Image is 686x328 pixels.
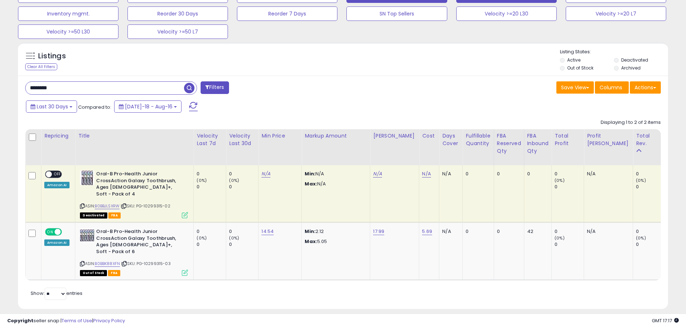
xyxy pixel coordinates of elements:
[80,212,107,219] span: All listings that are unavailable for purchase on Amazon for any reason other than out-of-stock
[422,228,432,235] a: 5.69
[527,228,546,235] div: 42
[237,6,337,21] button: Reorder 7 Days
[305,181,364,187] p: N/A
[52,171,63,178] span: OFF
[229,184,258,190] div: 0
[80,228,94,243] img: 618wMd+9auL._SL40_.jpg
[373,228,384,235] a: 17.99
[38,51,66,61] h5: Listings
[305,238,364,245] p: 5.05
[78,104,111,111] span: Compared to:
[25,63,57,70] div: Clear All Filters
[96,171,184,199] b: Oral-B Pro-Health Junior CrossAction Galaxy Toothbrush, Ages [DEMOGRAPHIC_DATA]+, Soft - Pack of 4
[80,171,94,185] img: 61brz2J5lqL._SL40_.jpg
[305,228,364,235] p: 2.12
[62,317,92,324] a: Terms of Use
[80,171,188,217] div: ASIN:
[305,238,317,245] strong: Max:
[555,228,584,235] div: 0
[114,100,181,113] button: [DATE]-18 - Aug-16
[527,132,549,155] div: FBA inbound Qty
[600,84,622,91] span: Columns
[108,270,120,276] span: FBA
[560,49,668,55] p: Listing States:
[61,229,72,235] span: OFF
[305,180,317,187] strong: Max:
[587,228,627,235] div: N/A
[422,170,431,178] a: N/A
[197,178,207,183] small: (0%)
[630,81,661,94] button: Actions
[18,6,118,21] button: Inventory mgmt.
[78,132,190,140] div: Title
[44,132,72,140] div: Repricing
[373,170,382,178] a: N/A
[95,203,120,209] a: B0BBJLSXRW
[95,261,120,267] a: B0BBK88XFN
[442,228,457,235] div: N/A
[229,228,258,235] div: 0
[422,132,436,140] div: Cost
[127,6,228,21] button: Reorder 30 Days
[636,132,662,147] div: Total Rev.
[555,241,584,248] div: 0
[346,6,447,21] button: SN Top Sellers
[46,229,55,235] span: ON
[636,171,665,177] div: 0
[636,178,646,183] small: (0%)
[80,270,107,276] span: All listings that are currently out of stock and unavailable for purchase on Amazon
[305,171,364,177] p: N/A
[229,171,258,177] div: 0
[201,81,229,94] button: Filters
[587,171,627,177] div: N/A
[555,132,581,147] div: Total Profit
[37,103,68,110] span: Last 30 Days
[305,132,367,140] div: Markup Amount
[621,57,648,63] label: Deactivated
[556,81,594,94] button: Save View
[497,228,519,235] div: 0
[229,235,239,241] small: (0%)
[555,171,584,177] div: 0
[18,24,118,39] button: Velocity >=50 L30
[229,241,258,248] div: 0
[229,132,255,147] div: Velocity Last 30d
[567,65,593,71] label: Out of Stock
[497,171,519,177] div: 0
[587,132,630,147] div: Profit [PERSON_NAME]
[636,241,665,248] div: 0
[442,171,457,177] div: N/A
[229,178,239,183] small: (0%)
[555,184,584,190] div: 0
[555,235,565,241] small: (0%)
[466,132,490,147] div: Fulfillable Quantity
[121,261,171,266] span: | SKU: PG-10299315-03
[636,228,665,235] div: 0
[305,228,315,235] strong: Min:
[261,228,274,235] a: 14.54
[7,317,33,324] strong: Copyright
[636,184,665,190] div: 0
[466,228,488,235] div: 0
[442,132,459,147] div: Days Cover
[7,318,125,324] div: seller snap | |
[466,171,488,177] div: 0
[555,178,565,183] small: (0%)
[373,132,416,140] div: [PERSON_NAME]
[567,57,580,63] label: Active
[652,317,679,324] span: 2025-09-16 17:17 GMT
[305,170,315,177] strong: Min:
[125,103,172,110] span: [DATE]-18 - Aug-16
[566,6,666,21] button: Velocity >=20 L7
[261,132,299,140] div: Min Price
[127,24,228,39] button: Velocity >=50 L7
[527,171,546,177] div: 0
[197,235,207,241] small: (0%)
[44,239,70,246] div: Amazon AI
[197,171,226,177] div: 0
[197,241,226,248] div: 0
[93,317,125,324] a: Privacy Policy
[44,182,70,188] div: Amazon AI
[595,81,629,94] button: Columns
[108,212,121,219] span: FBA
